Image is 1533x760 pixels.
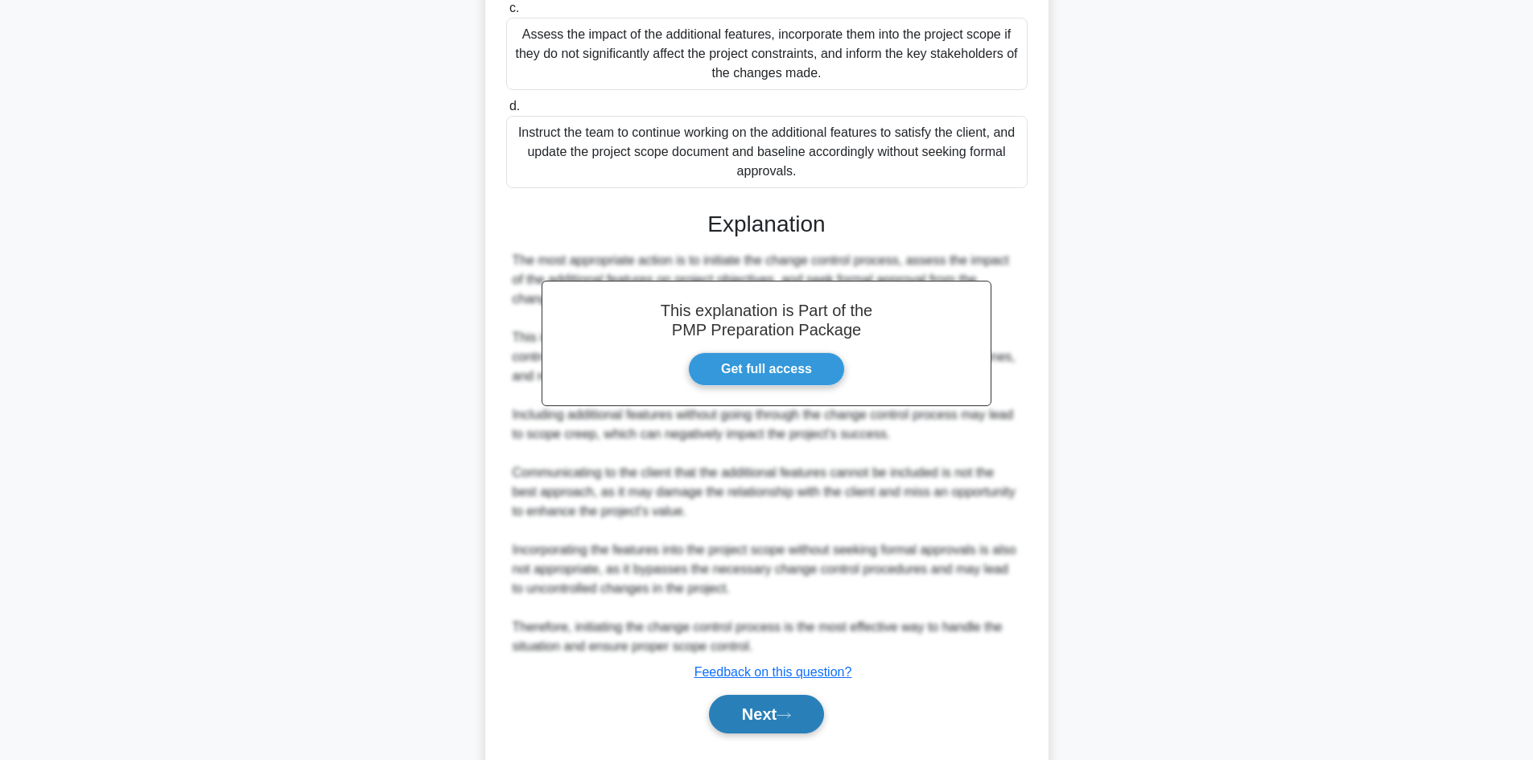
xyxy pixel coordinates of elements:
[506,116,1028,188] div: Instruct the team to continue working on the additional features to satisfy the client, and updat...
[509,99,520,113] span: d.
[513,251,1021,656] div: The most appropriate action is to initiate the change control process, assess the impact of the a...
[709,695,824,733] button: Next
[694,665,852,679] a: Feedback on this question?
[688,352,845,386] a: Get full access
[506,18,1028,90] div: Assess the impact of the additional features, incorporate them into the project scope if they do ...
[509,1,519,14] span: c.
[516,211,1018,238] h3: Explanation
